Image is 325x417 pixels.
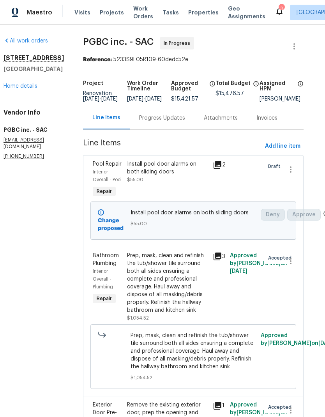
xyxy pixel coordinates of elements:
[94,295,115,302] span: Repair
[4,126,64,134] h5: PGBC inc. - SAC
[253,81,259,91] span: The total cost of line items that have been proposed by Opendoor. This sum includes line items th...
[83,91,118,102] span: Renovation
[127,160,208,176] div: Install pool door alarms on both sliding doors
[215,81,251,86] h5: Total Budget
[287,209,321,221] button: Approve
[131,332,256,371] span: Prep, mask, clean and refinish the tub/shower tile surround both all sides ensuring a complete an...
[228,5,265,20] span: Geo Assignments
[215,91,244,96] span: $15,476.57
[101,96,118,102] span: [DATE]
[83,81,103,86] h5: Project
[93,161,122,167] span: Pool Repair
[93,170,122,182] span: Interior Overall - Pool
[213,401,225,410] div: 1
[268,254,295,262] span: Accepted
[268,163,284,170] span: Draft
[83,139,262,154] span: Line Items
[279,5,284,12] div: 3
[74,9,90,16] span: Visits
[93,269,113,289] span: Interior Overall - Plumbing
[297,81,304,96] span: The hpm assigned to this work order.
[4,109,64,117] h4: Vendor Info
[256,114,277,122] div: Invoices
[230,253,288,274] span: Approved by [PERSON_NAME] on
[127,316,149,320] span: $1,054.52
[139,114,185,122] div: Progress Updates
[162,10,179,15] span: Tasks
[4,38,48,44] a: All work orders
[171,81,207,92] h5: Approved Budget
[131,374,256,382] span: $1,054.52
[188,9,219,16] span: Properties
[83,37,154,46] span: PGBC inc. - SAC
[93,253,119,266] span: Bathroom Plumbing
[127,96,162,102] span: -
[164,39,193,47] span: In Progress
[127,252,208,314] div: Prep, mask, clean and refinish the tub/shower tile surround both all sides ensuring a complete an...
[260,81,295,92] h5: Assigned HPM
[209,81,215,96] span: The total cost of line items that have been approved by both Opendoor and the Trade Partner. This...
[230,269,247,274] span: [DATE]
[26,9,52,16] span: Maestro
[83,57,112,62] b: Reference:
[265,141,300,151] span: Add line item
[260,96,304,102] div: [PERSON_NAME]
[133,5,153,20] span: Work Orders
[127,96,143,102] span: [DATE]
[83,96,99,102] span: [DATE]
[213,160,225,170] div: 2
[204,114,238,122] div: Attachments
[83,56,304,64] div: 5233S9E05R109-60dedc52e
[127,177,143,182] span: $55.00
[92,114,120,122] div: Line Items
[100,9,124,16] span: Projects
[127,81,171,92] h5: Work Order Timeline
[145,96,162,102] span: [DATE]
[94,187,115,195] span: Repair
[213,252,225,261] div: 3
[4,83,37,89] a: Home details
[98,218,124,231] b: Change proposed
[131,220,256,228] span: $55.00
[171,96,198,102] span: $15,421.57
[83,96,118,102] span: -
[268,403,295,411] span: Accepted
[261,209,285,221] button: Deny
[131,209,256,217] span: Install pool door alarms on both sliding doors
[262,139,304,154] button: Add line item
